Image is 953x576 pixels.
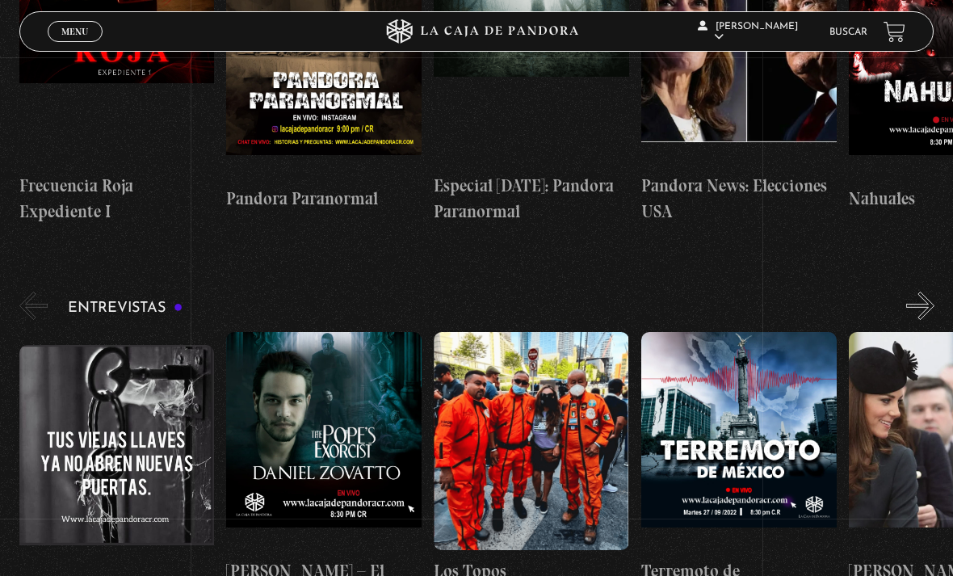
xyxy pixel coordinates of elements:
h3: Entrevistas [68,301,183,316]
h4: Pandora Paranormal [226,186,422,212]
a: View your shopping cart [884,21,905,43]
button: Previous [19,292,48,320]
span: Cerrar [57,40,94,52]
h4: Especial [DATE]: Pandora Paranormal [434,173,629,224]
button: Next [906,292,934,320]
h4: Pandora News: Elecciones USA [641,173,837,224]
h4: Frecuencia Roja Expediente I [19,173,215,224]
a: Buscar [829,27,867,37]
span: Menu [61,27,88,36]
span: [PERSON_NAME] [698,22,798,42]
